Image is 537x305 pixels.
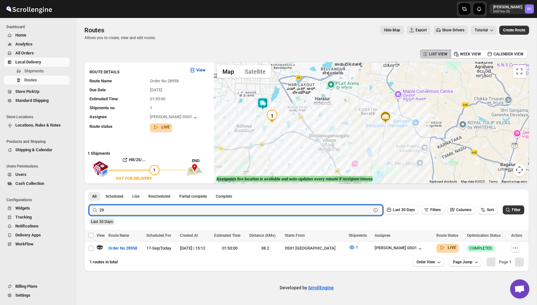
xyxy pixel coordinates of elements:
[489,180,498,183] a: Terms (opens in new tab)
[442,28,464,33] span: Show Drivers
[527,7,532,11] text: RC
[499,26,529,35] button: Create Route
[4,67,70,76] button: Shipments
[214,245,245,251] div: 01:53:00
[6,114,72,120] span: Store Locations
[180,233,198,238] span: Created At
[89,69,184,75] h3: ROUTE DETAILS
[15,33,26,37] span: Home
[217,65,239,78] button: Show street map
[467,233,501,238] span: Optimization Status
[489,4,534,14] button: User menu
[513,163,526,176] button: Map camera controls
[413,258,444,267] button: Order View
[84,35,156,40] p: Allows you to create, view and edit routes.
[475,28,488,32] span: Tutorial
[433,26,468,35] button: Show Drivers
[4,121,70,130] button: Locations, Rules & Rates
[15,206,30,210] span: Widgets
[384,205,419,214] button: Last 30 Days
[15,293,30,298] span: Settings
[525,4,534,13] span: Rahul Chopra
[510,279,529,299] div: Open chat
[493,10,522,13] p: b607ea-2b
[4,31,70,40] button: Home
[132,194,139,199] span: Live
[150,114,198,121] button: [PERSON_NAME] DS01
[503,205,524,214] button: Filter
[105,243,141,253] button: Order No 28958
[180,245,210,251] div: [DATE] | 15:12
[161,125,170,129] b: LIVE
[4,213,70,222] button: Tracking
[185,65,209,75] button: View
[15,123,61,128] span: Locations, Rules & Rates
[249,245,281,251] div: 38.2
[451,50,485,59] button: WEEK VIEW
[4,76,70,85] button: Routes
[152,124,170,130] button: LIVE
[105,194,123,199] span: Scheduled
[15,224,39,228] span: Notifications
[380,26,404,35] button: Map action label
[375,245,423,252] button: [PERSON_NAME] DS01
[15,42,33,46] span: Analytics
[416,260,435,265] span: Order View
[129,157,146,162] b: HR/25/...
[494,52,524,57] span: CALENDER VIEW
[375,233,390,238] span: Assignee
[460,52,481,57] span: WEEK VIEW
[15,233,41,237] span: Delivery Apps
[108,233,129,238] span: Route Name
[393,208,415,212] span: Last 30 Days
[512,208,520,212] span: Filter
[88,192,100,201] button: All routes
[456,208,471,212] span: Columns
[187,164,203,176] img: trip_end.png
[493,4,522,10] p: [PERSON_NAME]
[214,233,240,238] span: Estimated Time
[15,60,41,64] span: Local Delivery
[216,176,373,182] label: Assignee's live location is available and auto-updates every minute if assignee moves
[92,194,97,199] span: All
[150,105,152,110] span: 1
[5,1,53,17] img: ScrollEngine
[89,260,118,264] span: 1 routes in total
[345,242,362,252] button: 1
[6,139,72,144] span: Products and Shipping
[84,148,110,156] b: 1 Shipments
[15,98,49,103] span: Standard Shipping
[4,240,70,249] button: WorkFlow
[15,147,52,152] span: Shipping & Calendar
[471,26,497,35] button: Tutorial
[485,50,527,59] button: CALENDER VIEW
[148,194,170,199] span: Rescheduled
[150,96,165,101] span: 01:53:00
[4,204,70,213] button: Widgets
[4,179,70,188] button: Cash Collection
[153,168,155,172] span: 1
[499,260,511,264] span: Page
[215,176,237,184] a: Open this area in Google Maps (opens a new window)
[447,205,475,214] button: Columns
[349,233,367,238] span: Shipments
[89,78,112,83] span: Route Name
[502,180,527,183] a: Report a map error
[470,246,492,251] span: COMPLETED
[448,245,456,250] b: LIVE
[430,208,441,212] span: Filters
[91,219,113,224] span: Last 30 Days
[92,157,108,182] img: shop.svg
[15,181,44,186] span: Cash Collection
[4,40,70,49] button: Analytics
[116,175,152,182] div: OUT FOR DELIVERY
[487,208,494,212] span: Sort
[285,245,345,251] div: DS01 [GEOGRAPHIC_DATA]
[478,205,498,214] button: Sort
[4,291,70,300] button: Settings
[89,87,106,92] span: Due Date
[6,24,72,29] span: Dashboard
[97,233,105,238] span: View
[429,52,447,57] span: LIST VIEW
